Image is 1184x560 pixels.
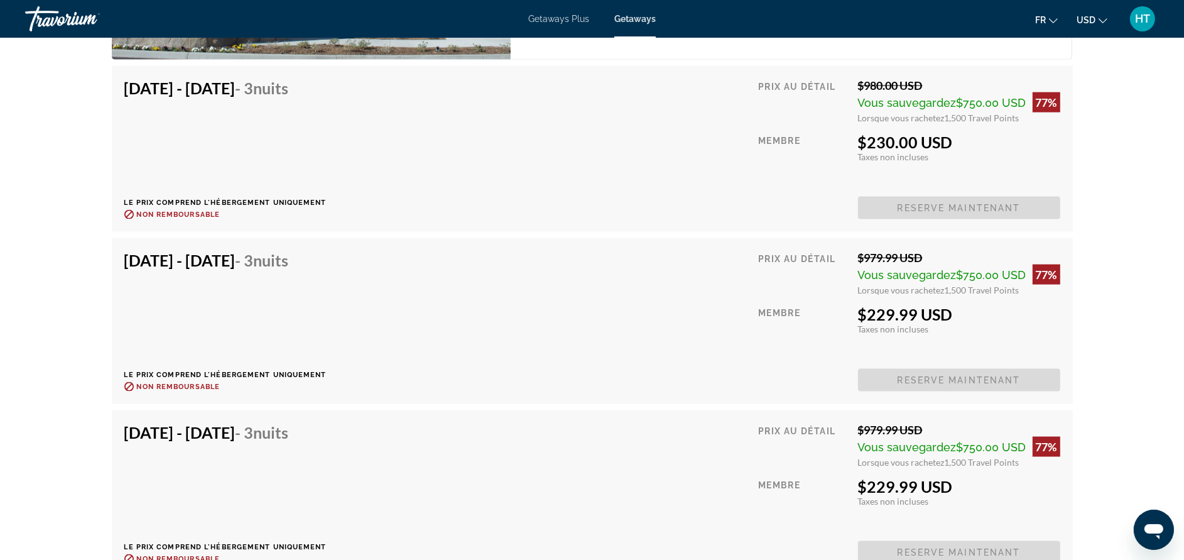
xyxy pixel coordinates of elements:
[254,79,289,97] span: nuits
[957,268,1026,282] span: $750.00 USD
[124,79,317,97] h4: [DATE] - [DATE]
[858,285,945,295] span: Lorsque vous rachetez
[758,423,849,468] div: Prix au détail
[758,79,849,123] div: Prix au détail
[758,133,849,187] div: Membre
[858,133,1060,151] div: $230.00 USD
[1033,437,1060,457] div: 77%
[858,305,1060,324] div: $229.99 USD
[124,251,317,270] h4: [DATE] - [DATE]
[858,251,1060,265] div: $979.99 USD
[1035,11,1058,29] button: Change language
[1077,11,1107,29] button: Change currency
[858,423,1060,437] div: $979.99 USD
[236,79,289,97] span: - 3
[858,496,929,507] span: Taxes non incluses
[858,441,957,454] span: Vous sauvegardez
[124,199,327,207] p: Le prix comprend l'hébergement uniquement
[758,251,849,295] div: Prix au détail
[1077,15,1095,25] span: USD
[858,96,957,109] span: Vous sauvegardez
[1035,15,1046,25] span: fr
[614,14,656,24] a: Getaways
[124,543,327,551] p: Le prix comprend l'hébergement uniquement
[528,14,589,24] a: Getaways Plus
[858,268,957,282] span: Vous sauvegardez
[858,113,945,123] span: Lorsque vous rachetez
[25,3,151,35] a: Travorium
[858,477,1060,496] div: $229.99 USD
[1033,265,1060,285] div: 77%
[1033,92,1060,113] div: 77%
[758,305,849,360] div: Membre
[236,251,289,270] span: - 3
[858,324,929,334] span: Taxes non incluses
[254,423,289,442] span: nuits
[254,251,289,270] span: nuits
[137,383,220,391] span: Non remboursable
[945,285,1019,295] span: 1,500 Travel Points
[945,457,1019,468] span: 1,500 Travel Points
[858,151,929,162] span: Taxes non incluses
[957,441,1026,454] span: $750.00 USD
[758,477,849,532] div: Membre
[1134,510,1174,550] iframe: Bouton de lancement de la fenêtre de messagerie
[957,96,1026,109] span: $750.00 USD
[945,113,1019,123] span: 1,500 Travel Points
[124,371,327,379] p: Le prix comprend l'hébergement uniquement
[236,423,289,442] span: - 3
[1135,13,1150,25] span: HT
[858,457,945,468] span: Lorsque vous rachetez
[858,79,1060,92] div: $980.00 USD
[1126,6,1159,32] button: User Menu
[124,423,317,442] h4: [DATE] - [DATE]
[137,211,220,219] span: Non remboursable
